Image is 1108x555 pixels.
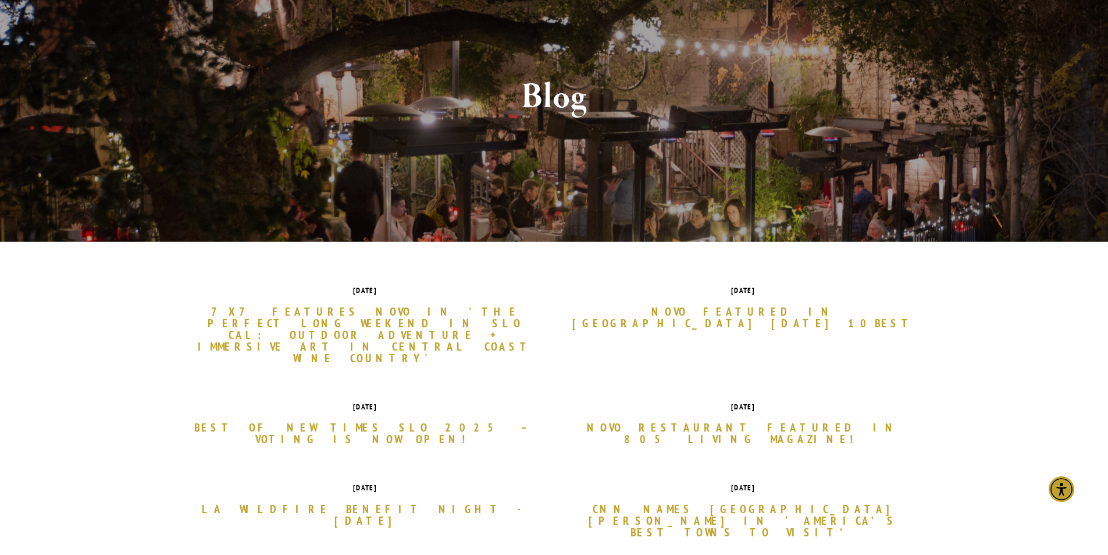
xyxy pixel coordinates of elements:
[1049,476,1074,502] div: Accessibility Menu
[731,480,755,497] time: [DATE]
[572,503,915,538] a: CNN Names [GEOGRAPHIC_DATA][PERSON_NAME] in ‘America’s Best Towns to Visit’
[731,399,755,416] time: [DATE]
[194,306,537,364] a: 7x7 Features Novo in 'The Perfect Long Weekend in SLO CAL: Outdoor Adventure + Immersive Art in C...
[194,422,537,445] a: Best of New Times SLO 2025 – Voting is Now Open!
[353,480,377,497] time: [DATE]
[521,75,587,119] strong: Blog
[194,503,537,526] a: LA Wildfire Benefit Night - [DATE]
[572,306,915,329] a: Novo Featured in [GEOGRAPHIC_DATA] [DATE] 10Best
[353,399,377,416] time: [DATE]
[572,422,915,445] a: Novo Restaurant Featured in 805 Living Magazine!
[731,282,755,299] time: [DATE]
[353,282,377,299] time: [DATE]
